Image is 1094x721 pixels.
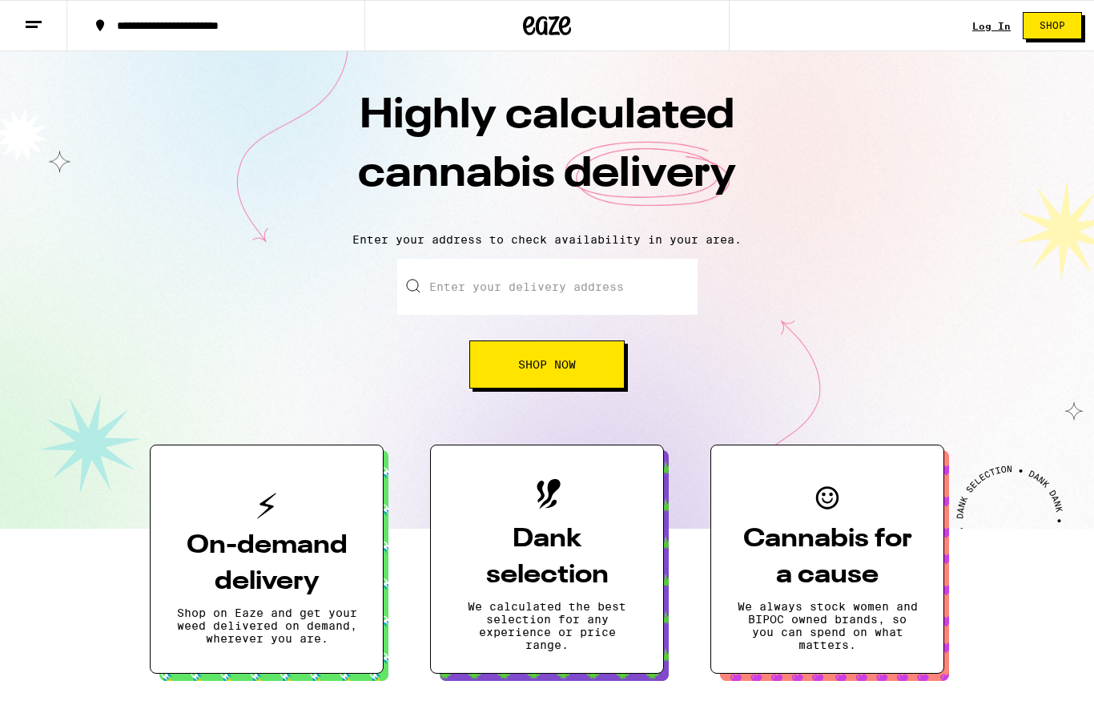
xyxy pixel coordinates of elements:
[150,445,384,674] button: On-demand deliveryShop on Eaze and get your weed delivered on demand, wherever you are.
[457,600,637,651] p: We calculated the best selection for any experience or price range.
[397,259,698,315] input: Enter your delivery address
[737,600,918,651] p: We always stock women and BIPOC owned brands, so you can spend on what matters.
[267,87,827,220] h1: Highly calculated cannabis delivery
[176,606,357,645] p: Shop on Eaze and get your weed delivered on demand, wherever you are.
[710,445,944,674] button: Cannabis for a causeWe always stock women and BIPOC owned brands, so you can spend on what matters.
[430,445,664,674] button: Dank selectionWe calculated the best selection for any experience or price range.
[1023,12,1082,39] button: Shop
[176,528,357,600] h3: On-demand delivery
[457,522,637,594] h3: Dank selection
[1040,21,1065,30] span: Shop
[737,522,918,594] h3: Cannabis for a cause
[972,21,1011,31] a: Log In
[518,359,576,370] span: Shop Now
[16,233,1078,246] p: Enter your address to check availability in your area.
[469,340,625,389] button: Shop Now
[1011,12,1094,39] a: Shop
